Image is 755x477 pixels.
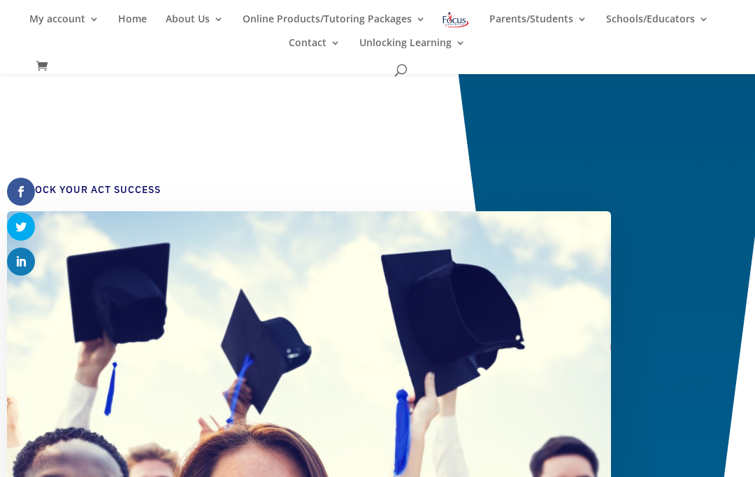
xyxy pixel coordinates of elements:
[289,38,340,62] a: Contact
[359,38,466,62] a: Unlocking Learning
[489,14,587,38] a: Parents/Students
[243,14,426,38] a: Online Products/Tutoring Packages
[29,14,99,38] a: My account
[166,14,224,38] a: About Us
[14,183,590,204] h4: Unlock Your ACT Success
[118,14,147,38] a: Home
[441,10,470,30] img: Focus on Learning
[606,14,709,38] a: Schools/Educators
